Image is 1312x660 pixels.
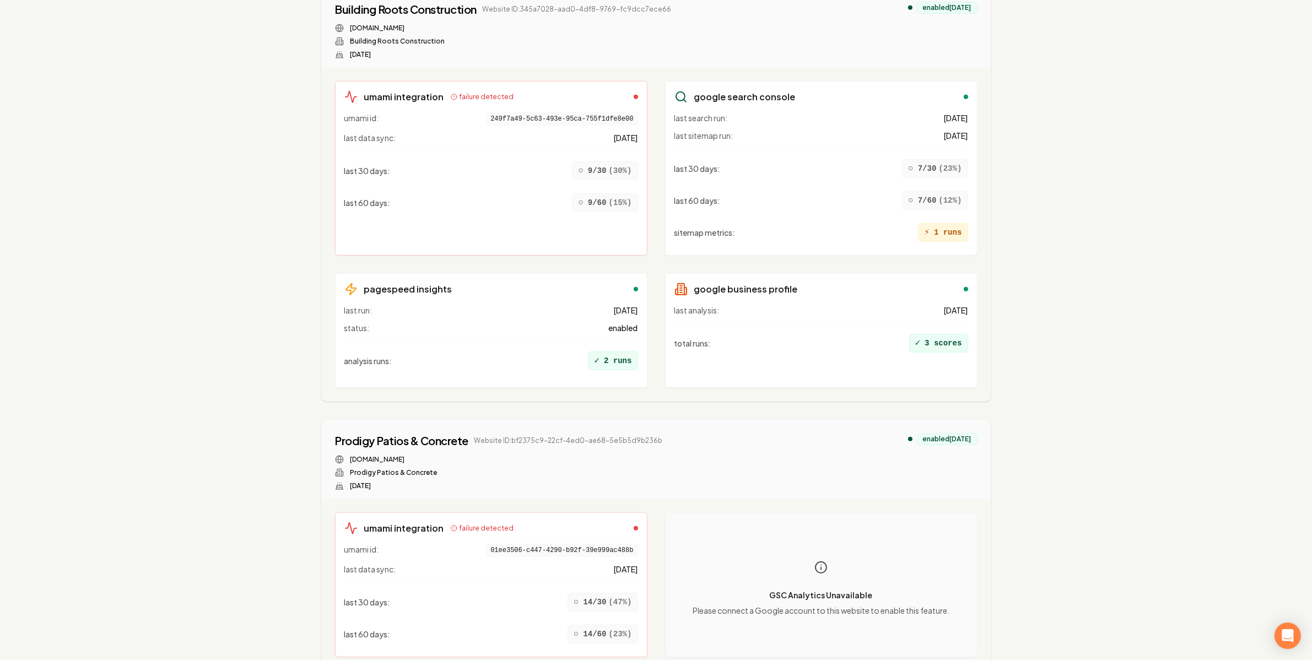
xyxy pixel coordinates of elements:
span: last sitemap run: [674,130,733,141]
div: failed [634,95,638,99]
div: enabled [DATE] [917,433,978,445]
div: Website [335,455,663,464]
span: [DATE] [944,305,968,316]
span: ○ [908,162,914,175]
span: ( 23 %) [608,629,631,640]
span: [DATE] [614,564,638,575]
span: last 60 days : [344,197,391,208]
span: 01ee3506-c447-4290-b92f-39e999ac488b [486,544,638,557]
span: failure detected [460,524,514,533]
span: last 60 days : [344,629,391,640]
span: 249f7a49-5c63-493e-95ca-755f1dfe8e00 [486,112,638,126]
span: Website ID: bf2375c9-22cf-4ed0-ae68-5e5b5d9b236b [474,436,662,445]
div: enabled [964,287,968,291]
span: last 30 days : [344,597,391,608]
span: [DATE] [614,132,638,143]
div: 2 runs [588,351,638,370]
span: Website ID: 345a7028-aad0-4df8-9769-fc9dcc7ece66 [482,5,671,14]
h3: pagespeed insights [364,283,452,296]
div: 14/60 [568,625,638,643]
span: ( 47 %) [608,597,631,608]
span: ⚡ [924,226,930,239]
span: ( 30 %) [608,165,631,176]
span: [DATE] [944,130,968,141]
span: ( 15 %) [608,197,631,208]
span: [DATE] [614,305,638,316]
span: sitemap metrics : [674,227,736,238]
span: last search run: [674,112,728,123]
span: ○ [574,596,579,609]
div: analytics enabled [908,437,913,441]
div: analytics enabled [908,6,913,10]
a: Prodigy Patios & Concrete [335,433,469,448]
div: 9/30 [572,161,638,180]
div: enabled [634,287,638,291]
div: Open Intercom Messenger [1275,623,1301,649]
div: 1 runs [918,223,968,242]
span: ○ [578,164,584,177]
span: last 60 days : [674,195,721,206]
span: last run: [344,305,372,316]
p: GSC Analytics Unavailable [693,589,949,601]
span: last data sync: [344,132,396,143]
h3: umami integration [364,522,444,535]
span: last 30 days : [674,163,721,174]
div: enabled [964,95,968,99]
div: 7/60 [902,191,968,210]
span: failure detected [460,93,514,101]
span: ○ [578,196,584,209]
span: ✓ [594,354,600,367]
h3: google search console [694,90,796,104]
span: status: [344,322,370,333]
a: [DOMAIN_NAME] [350,455,405,464]
a: [DOMAIN_NAME] [350,24,405,33]
div: Website [335,24,672,33]
div: 14/30 [568,593,638,612]
span: ( 12 %) [938,195,962,206]
div: 7/30 [902,159,968,178]
h3: umami integration [364,90,444,104]
span: umami id: [344,112,379,126]
div: enabled [DATE] [917,2,978,14]
span: enabled [609,322,638,333]
span: analysis runs : [344,355,392,366]
a: Building Roots Construction [335,2,477,17]
span: total runs : [674,338,711,349]
span: ○ [574,627,579,641]
span: last analysis: [674,305,720,316]
div: failed [634,526,638,531]
div: 9/60 [572,193,638,212]
span: ✓ [915,337,921,350]
span: ( 23 %) [938,163,962,174]
span: umami id: [344,544,379,557]
div: 3 scores [909,334,968,353]
p: Please connect a Google account to this website to enable this feature. [693,605,949,616]
span: last 30 days : [344,165,391,176]
span: ○ [908,194,914,207]
span: last data sync: [344,564,396,575]
span: [DATE] [944,112,968,123]
h3: google business profile [694,283,798,296]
